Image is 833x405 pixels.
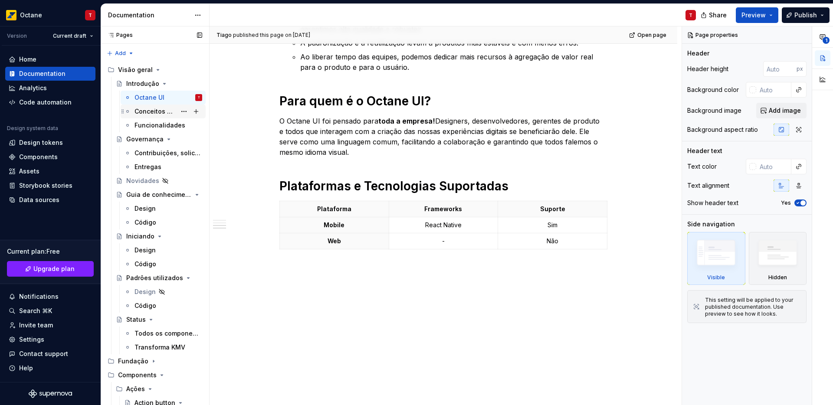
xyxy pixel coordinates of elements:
[19,84,47,92] div: Analytics
[687,181,729,190] div: Text alignment
[279,93,607,109] h1: Para quem é o Octane UI?
[19,364,33,372] div: Help
[749,232,807,285] div: Hidden
[5,150,95,164] a: Components
[19,321,53,330] div: Invite team
[782,7,830,23] button: Publish
[134,260,156,268] div: Código
[705,297,801,317] div: This setting will be applied to your published documentation. Use preview to see how it looks.
[687,85,739,94] div: Background color
[89,12,92,19] div: T
[112,271,206,285] a: Padrões utilizados
[279,116,607,157] p: O Octane UI foi pensado para Designers, desenvolvedores, gerentes de produto e todos que interage...
[19,167,39,176] div: Assets
[687,106,741,115] div: Background image
[121,327,206,340] a: Todos os componentes
[20,11,42,20] div: Octane
[134,329,200,338] div: Todos os componentes
[19,196,59,204] div: Data sources
[112,229,206,243] a: Iniciando
[112,174,206,188] a: Novidades
[5,164,95,178] a: Assets
[53,33,86,39] span: Current draft
[637,32,666,39] span: Open page
[112,313,206,327] a: Status
[121,285,206,299] a: Design
[126,315,146,324] div: Status
[118,65,153,74] div: Visão geral
[756,82,791,98] input: Auto
[134,287,156,296] div: Design
[121,299,206,313] a: Código
[707,274,725,281] div: Visible
[781,199,791,206] label: Yes
[687,162,717,171] div: Text color
[5,52,95,66] a: Home
[7,261,94,277] a: Upgrade plan
[126,232,154,241] div: Iniciando
[134,149,200,157] div: Contribuições, solicitações e bugs
[121,243,206,257] a: Design
[126,190,192,199] div: Guia de conhecimento
[7,125,58,132] div: Design system data
[121,216,206,229] a: Código
[112,382,206,396] div: Ações
[687,65,728,73] div: Header height
[6,10,16,20] img: e8093afa-4b23-4413-bf51-00cde92dbd3f.png
[134,121,185,130] div: Funcionalidades
[5,81,95,95] a: Analytics
[503,205,602,213] p: Suporte
[126,385,145,393] div: Ações
[29,389,72,398] a: Supernova Logo
[104,368,206,382] div: Components
[126,79,159,88] div: Introdução
[279,178,607,194] h1: Plataformas e Tecnologias Suportadas
[285,237,384,245] p: Web
[756,159,791,174] input: Auto
[115,50,126,57] span: Add
[19,307,52,315] div: Search ⌘K
[5,67,95,81] a: Documentation
[5,193,95,207] a: Data sources
[769,106,801,115] span: Add image
[216,32,232,39] span: Tiago
[394,221,493,229] p: React Native
[126,274,183,282] div: Padrões utilizados
[687,232,745,285] div: Visible
[687,49,709,58] div: Header
[19,349,68,358] div: Contact support
[7,247,94,256] div: Current plan : Free
[823,37,830,44] span: 1
[756,103,807,118] button: Add image
[19,138,63,147] div: Design tokens
[741,11,766,20] span: Preview
[118,357,148,366] div: Fundação
[503,237,602,245] p: Não
[5,136,95,150] a: Design tokens
[687,199,738,207] div: Show header text
[5,318,95,332] a: Invite team
[104,32,133,39] div: Pages
[285,221,384,229] p: Mobile
[134,163,161,171] div: Entregas
[285,205,384,213] p: Plataforma
[736,7,778,23] button: Preview
[49,30,97,42] button: Current draft
[378,117,435,125] strong: toda a empresa!
[19,69,66,78] div: Documentation
[7,33,27,39] div: Version
[134,107,176,116] div: Conceitos de Design System
[5,290,95,304] button: Notifications
[121,160,206,174] a: Entregas
[19,181,72,190] div: Storybook stories
[626,29,670,41] a: Open page
[687,147,722,155] div: Header text
[19,98,72,107] div: Code automation
[768,274,787,281] div: Hidden
[19,292,59,301] div: Notifications
[709,11,727,20] span: Share
[763,61,797,77] input: Auto
[126,176,159,185] div: Novidades
[112,77,206,91] a: Introdução
[121,202,206,216] a: Design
